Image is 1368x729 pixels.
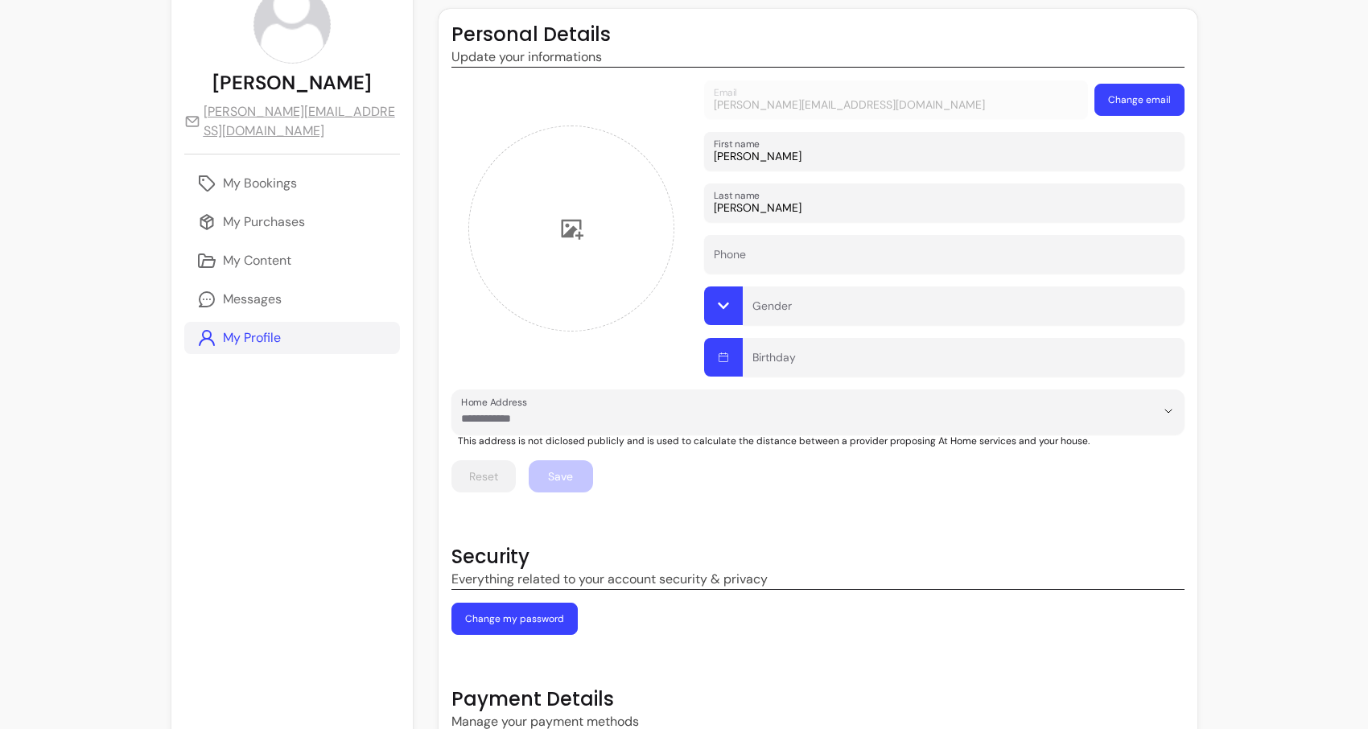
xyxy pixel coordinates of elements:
[714,85,743,99] label: Email
[714,148,1175,164] input: First name
[184,206,400,238] a: My Purchases
[1094,84,1185,116] button: Change email
[184,283,400,315] a: Messages
[461,395,532,409] label: Home Address
[714,200,1175,216] input: Last name
[451,47,1185,67] p: Update your informations
[184,245,400,277] a: My Content
[184,322,400,354] a: My Profile
[451,544,1185,570] h1: Security
[451,570,1185,589] p: Everything related to your account security & privacy
[714,188,765,202] label: Last name
[223,174,297,193] p: My Bookings
[714,137,765,150] label: First name
[458,435,1185,447] p: This address is not diclosed publicly and is used to calculate the distance between a provider pr...
[752,303,1175,319] input: Gender
[461,410,1130,426] input: Home Address
[1156,398,1181,424] button: Show suggestions
[451,686,1185,712] h1: Payment Details
[714,251,1175,267] input: Phone
[451,22,1185,47] h1: Personal Details
[223,212,305,232] p: My Purchases
[184,102,400,141] a: [PERSON_NAME][EMAIL_ADDRESS][DOMAIN_NAME]
[223,251,291,270] p: My Content
[451,603,578,635] button: Change my password
[184,167,400,200] a: My Bookings
[223,290,282,309] p: Messages
[752,354,1175,370] input: Birthday
[212,70,372,96] p: [PERSON_NAME]
[223,328,281,348] p: My Profile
